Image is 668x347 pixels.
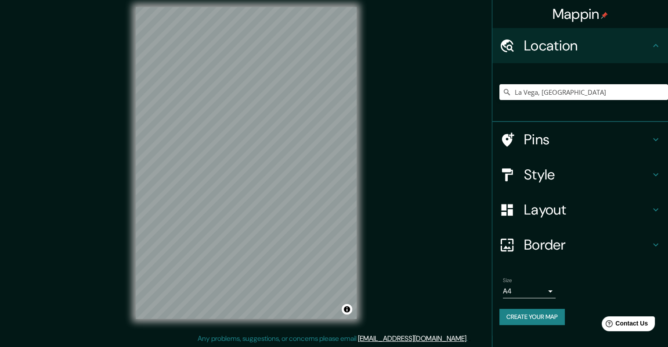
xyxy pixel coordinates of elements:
div: Border [492,227,668,262]
iframe: Help widget launcher [590,313,658,337]
input: Pick your city or area [499,84,668,100]
h4: Pins [524,131,650,148]
h4: Layout [524,201,650,218]
p: Any problems, suggestions, or concerns please email . [198,333,468,344]
div: Pins [492,122,668,157]
div: Layout [492,192,668,227]
div: A4 [503,284,556,298]
div: . [468,333,469,344]
div: Location [492,28,668,63]
h4: Mappin [552,5,608,23]
button: Create your map [499,309,565,325]
label: Size [503,277,512,284]
h4: Border [524,236,650,254]
div: . [469,333,471,344]
div: Style [492,157,668,192]
button: Toggle attribution [342,304,352,315]
h4: Location [524,37,650,54]
a: [EMAIL_ADDRESS][DOMAIN_NAME] [358,334,466,343]
canvas: Map [136,7,357,319]
img: pin-icon.png [601,12,608,19]
h4: Style [524,166,650,183]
